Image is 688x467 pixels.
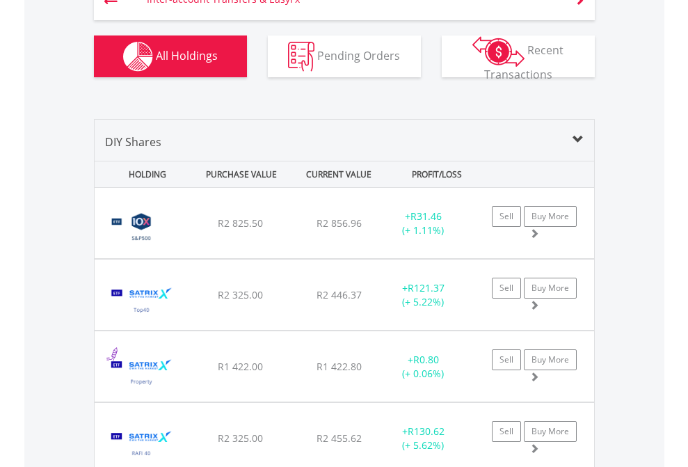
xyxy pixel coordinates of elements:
a: Buy More [524,421,577,442]
span: Pending Orders [317,47,400,63]
a: Buy More [524,349,577,370]
img: transactions-zar-wht.png [472,36,525,67]
a: Sell [492,206,521,227]
button: Recent Transactions [442,35,595,77]
span: R2 856.96 [317,216,362,230]
span: R1 422.80 [317,360,362,373]
div: + (+ 0.06%) [380,353,467,381]
span: R121.37 [408,281,445,294]
img: EQU.ZA.STX40.png [102,277,182,326]
a: Sell [492,421,521,442]
button: All Holdings [94,35,247,77]
div: CURRENT VALUE [291,161,386,187]
img: EQU.ZA.STXPRO.png [102,349,182,398]
span: R0.80 [413,353,439,366]
a: Sell [492,349,521,370]
div: + (+ 5.22%) [380,281,467,309]
div: PROFIT/LOSS [390,161,484,187]
a: Buy More [524,206,577,227]
div: + (+ 1.11%) [380,209,467,237]
img: holdings-wht.png [123,42,153,72]
div: HOLDING [96,161,191,187]
span: R2 325.00 [218,288,263,301]
span: All Holdings [156,47,218,63]
a: Buy More [524,278,577,299]
img: EQU.ZA.CSP500.png [102,205,182,255]
img: pending_instructions-wht.png [288,42,314,72]
span: R2 446.37 [317,288,362,301]
div: PURCHASE VALUE [194,161,289,187]
div: + (+ 5.62%) [380,425,467,452]
a: Sell [492,278,521,299]
span: R2 825.50 [218,216,263,230]
span: R130.62 [408,425,445,438]
button: Pending Orders [268,35,421,77]
span: R1 422.00 [218,360,263,373]
span: R2 325.00 [218,432,263,445]
span: DIY Shares [105,134,161,150]
span: R31.46 [410,209,442,223]
span: R2 455.62 [317,432,362,445]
